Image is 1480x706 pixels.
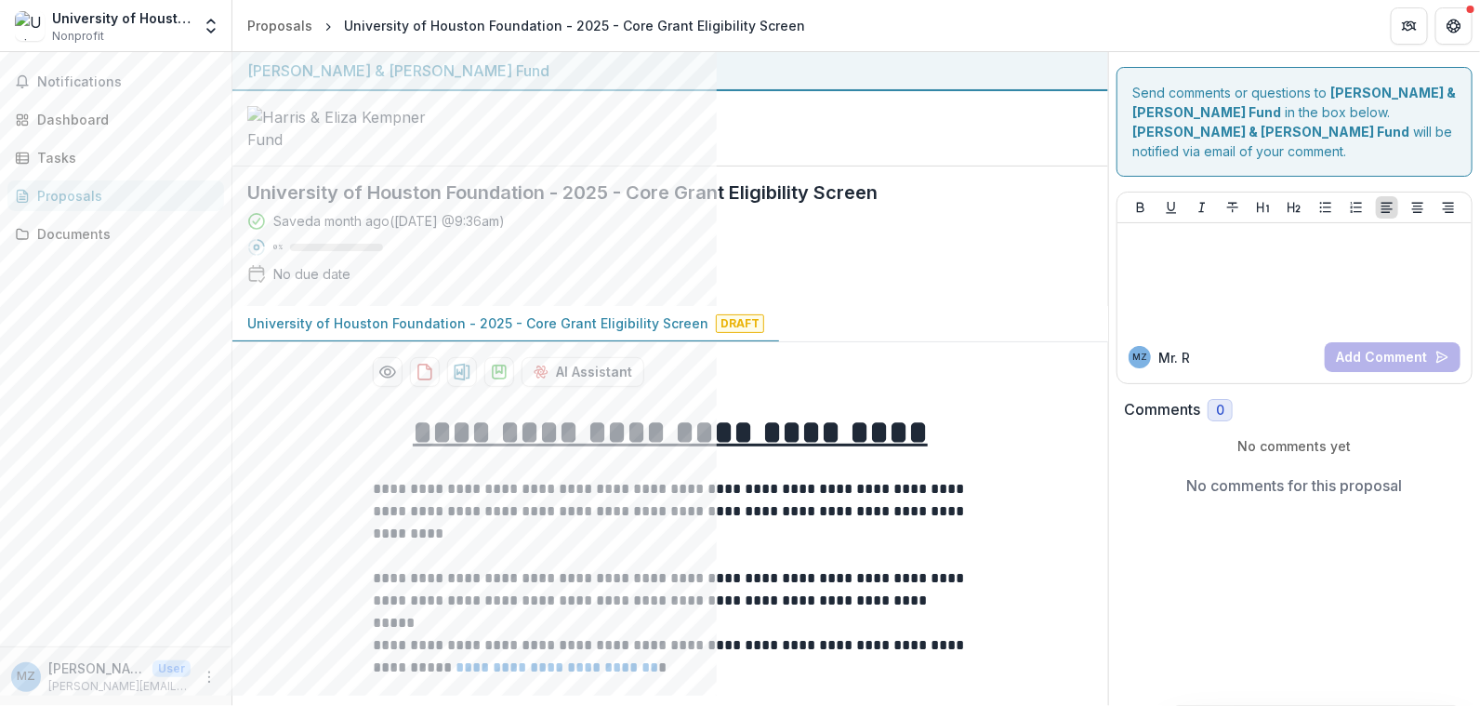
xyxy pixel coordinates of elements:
img: Harris & Eliza Kempner Fund [247,106,433,151]
button: Align Right [1437,196,1460,219]
p: [PERSON_NAME][EMAIL_ADDRESS][DOMAIN_NAME] [48,678,191,695]
button: Strike [1222,196,1244,219]
button: download-proposal [484,357,514,387]
button: Get Help [1435,7,1473,45]
button: Bold [1130,196,1152,219]
p: University of Houston Foundation - 2025 - Core Grant Eligibility Screen [247,313,708,333]
p: 0 % [273,241,283,254]
button: Open entity switcher [198,7,224,45]
p: No comments for this proposal [1187,474,1403,497]
div: Proposals [247,16,312,35]
a: Tasks [7,142,224,173]
button: download-proposal [447,357,477,387]
button: Heading 1 [1252,196,1275,219]
a: Proposals [240,12,320,39]
span: Nonprofit [52,28,104,45]
img: University of Houston Foundation [15,11,45,41]
span: Draft [716,314,764,333]
div: [PERSON_NAME] & [PERSON_NAME] Fund [247,60,1093,82]
div: Saved a month ago ( [DATE] @ 9:36am ) [273,211,505,231]
button: download-proposal [410,357,440,387]
div: Tasks [37,148,209,167]
button: AI Assistant [522,357,644,387]
span: Notifications [37,74,217,90]
a: Dashboard [7,104,224,135]
button: Ordered List [1345,196,1368,219]
div: University of Houston Foundation - 2025 - Core Grant Eligibility Screen [344,16,805,35]
div: Mr. Richard Zalesak [1132,353,1147,362]
a: Documents [7,219,224,249]
button: Heading 2 [1283,196,1305,219]
div: Send comments or questions to in the box below. will be notified via email of your comment. [1117,67,1473,177]
button: Preview 72c06469-d8b6-4b19-85ee-1de2228abebd-0.pdf [373,357,403,387]
h2: Comments [1124,401,1200,419]
p: No comments yet [1124,436,1465,456]
h2: University of Houston Foundation - 2025 - Core Grant Eligibility Screen [247,181,1064,204]
button: More [198,666,220,688]
nav: breadcrumb [240,12,813,39]
button: Underline [1160,196,1183,219]
p: User [152,660,191,677]
p: [PERSON_NAME] [48,659,145,678]
button: Align Center [1407,196,1429,219]
button: Bullet List [1315,196,1337,219]
div: No due date [273,264,350,284]
button: Italicize [1191,196,1213,219]
div: Proposals [37,186,209,206]
strong: [PERSON_NAME] & [PERSON_NAME] Fund [1132,124,1409,140]
button: Align Left [1376,196,1398,219]
button: Add Comment [1325,342,1460,372]
a: Proposals [7,180,224,211]
button: Notifications [7,67,224,97]
span: 0 [1216,403,1224,419]
div: Mr. Richard Zalesak [17,671,35,683]
div: Dashboard [37,110,209,129]
p: Mr. R [1158,348,1190,367]
button: Partners [1391,7,1428,45]
div: Documents [37,224,209,244]
div: University of Houston Foundation [52,8,191,28]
